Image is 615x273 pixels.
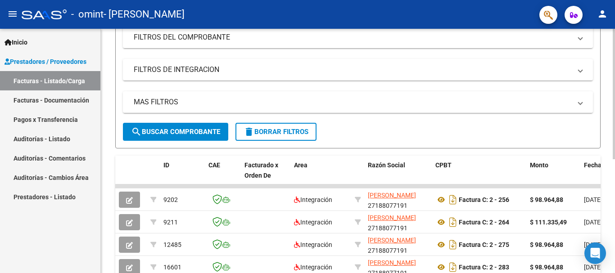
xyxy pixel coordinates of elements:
div: Open Intercom Messenger [584,242,606,264]
span: Buscar Comprobante [131,128,220,136]
span: 12485 [163,241,181,248]
datatable-header-cell: CPBT [432,156,526,195]
i: Descargar documento [447,192,459,207]
span: Inicio [5,37,27,47]
mat-expansion-panel-header: MAS FILTROS [123,91,593,113]
div: 27188077191 [368,190,428,209]
span: Razón Social [368,161,405,169]
strong: $ 111.335,49 [530,219,567,226]
span: Prestadores / Proveedores [5,57,86,67]
span: 9202 [163,196,178,203]
div: 27188077191 [368,213,428,232]
mat-icon: search [131,126,142,137]
datatable-header-cell: Monto [526,156,580,195]
button: Buscar Comprobante [123,123,228,141]
datatable-header-cell: ID [160,156,205,195]
div: 27188077191 [368,235,428,254]
span: Area [294,161,307,169]
span: [PERSON_NAME] [368,259,416,266]
span: [DATE] [584,196,602,203]
strong: $ 98.964,88 [530,196,563,203]
mat-panel-title: FILTROS DE INTEGRACION [134,65,571,75]
i: Descargar documento [447,237,459,252]
strong: Factura C: 2 - 256 [459,196,509,203]
span: Integración [294,241,332,248]
mat-icon: delete [244,126,254,137]
span: [PERSON_NAME] [368,192,416,199]
strong: $ 98.964,88 [530,264,563,271]
span: 16601 [163,264,181,271]
datatable-header-cell: Facturado x Orden De [241,156,290,195]
mat-expansion-panel-header: FILTROS DEL COMPROBANTE [123,27,593,48]
mat-icon: menu [7,9,18,19]
span: Integración [294,219,332,226]
mat-icon: person [597,9,608,19]
span: CAE [208,161,220,169]
i: Descargar documento [447,215,459,229]
span: [DATE] [584,264,602,271]
span: ID [163,161,169,169]
span: - omint [71,4,104,24]
strong: Factura C: 2 - 275 [459,241,509,248]
strong: $ 98.964,88 [530,241,563,248]
button: Borrar Filtros [235,123,317,141]
span: 9211 [163,219,178,226]
strong: Factura C: 2 - 264 [459,219,509,226]
mat-expansion-panel-header: FILTROS DE INTEGRACION [123,59,593,81]
span: Integración [294,196,332,203]
mat-panel-title: FILTROS DEL COMPROBANTE [134,32,571,42]
span: Borrar Filtros [244,128,308,136]
span: [DATE] [584,219,602,226]
span: - [PERSON_NAME] [104,4,185,24]
span: Monto [530,161,548,169]
span: [PERSON_NAME] [368,237,416,244]
datatable-header-cell: Razón Social [364,156,432,195]
span: [DATE] [584,241,602,248]
span: [PERSON_NAME] [368,214,416,221]
datatable-header-cell: Area [290,156,351,195]
span: Integración [294,264,332,271]
strong: Factura C: 2 - 283 [459,264,509,271]
span: Facturado x Orden De [244,161,278,179]
span: CPBT [435,161,452,169]
datatable-header-cell: CAE [205,156,241,195]
mat-panel-title: MAS FILTROS [134,97,571,107]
